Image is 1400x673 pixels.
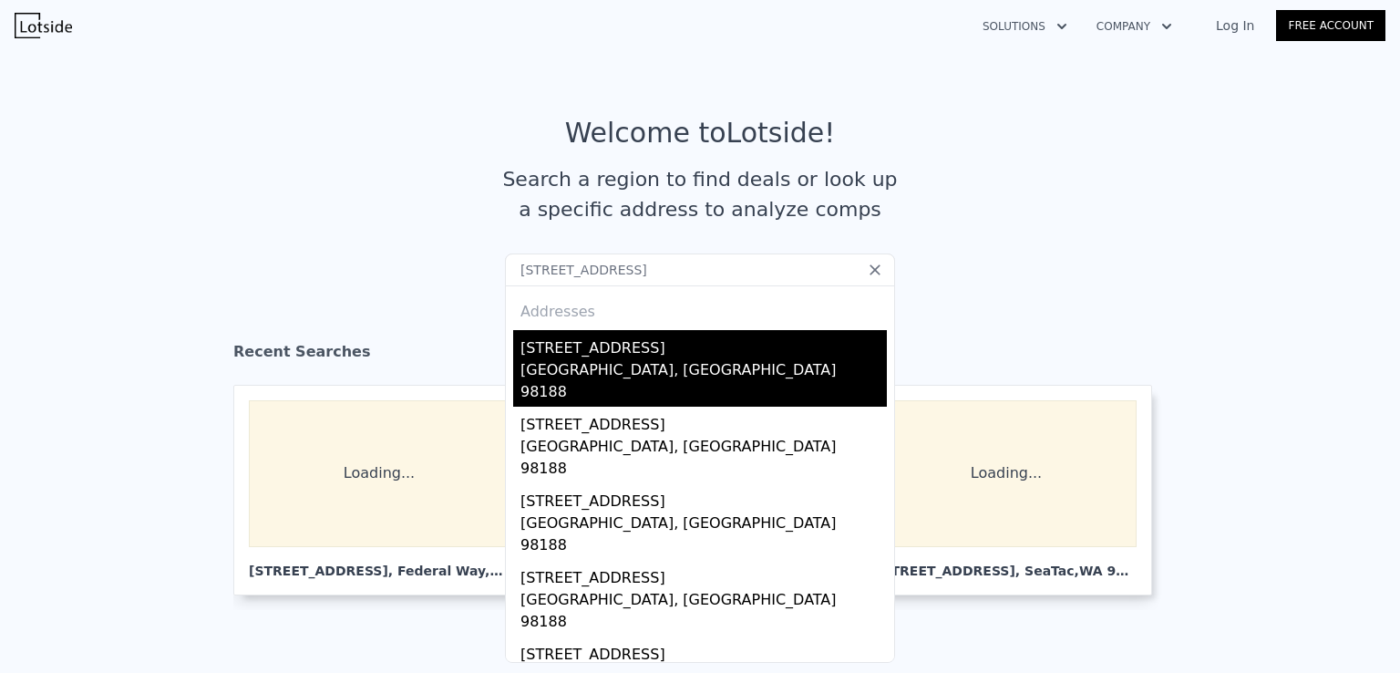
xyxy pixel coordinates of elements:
div: Loading... [249,400,510,547]
div: [GEOGRAPHIC_DATA], [GEOGRAPHIC_DATA] 98188 [520,513,887,560]
img: Lotside [15,13,72,38]
span: , WA 98168 [1075,564,1152,578]
div: [STREET_ADDRESS] , SeaTac [876,547,1137,580]
div: [STREET_ADDRESS] [520,637,887,666]
div: [STREET_ADDRESS] [520,407,887,436]
button: Company [1082,10,1187,43]
div: [STREET_ADDRESS] [520,560,887,589]
a: Free Account [1276,10,1385,41]
div: Welcome to Lotside ! [565,117,836,150]
div: Search a region to find deals or look up a specific address to analyze comps [496,164,904,224]
div: Recent Searches [233,326,1167,385]
div: [GEOGRAPHIC_DATA], [GEOGRAPHIC_DATA] 98188 [520,589,887,637]
div: [STREET_ADDRESS] [520,330,887,359]
div: Loading... [876,400,1137,547]
a: Log In [1194,16,1276,35]
div: Addresses [513,286,887,330]
div: [STREET_ADDRESS] [520,483,887,513]
div: [GEOGRAPHIC_DATA], [GEOGRAPHIC_DATA] 98188 [520,359,887,407]
button: Solutions [968,10,1082,43]
a: Loading... [STREET_ADDRESS], SeaTac,WA 98168 [860,385,1167,595]
a: Loading... [STREET_ADDRESS], Federal Way,WA 98023 [233,385,540,595]
span: , WA 98023 [485,564,562,578]
input: Search an address or region... [505,254,895,286]
div: [STREET_ADDRESS] , Federal Way [249,547,510,580]
div: [GEOGRAPHIC_DATA], [GEOGRAPHIC_DATA] 98188 [520,436,887,483]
